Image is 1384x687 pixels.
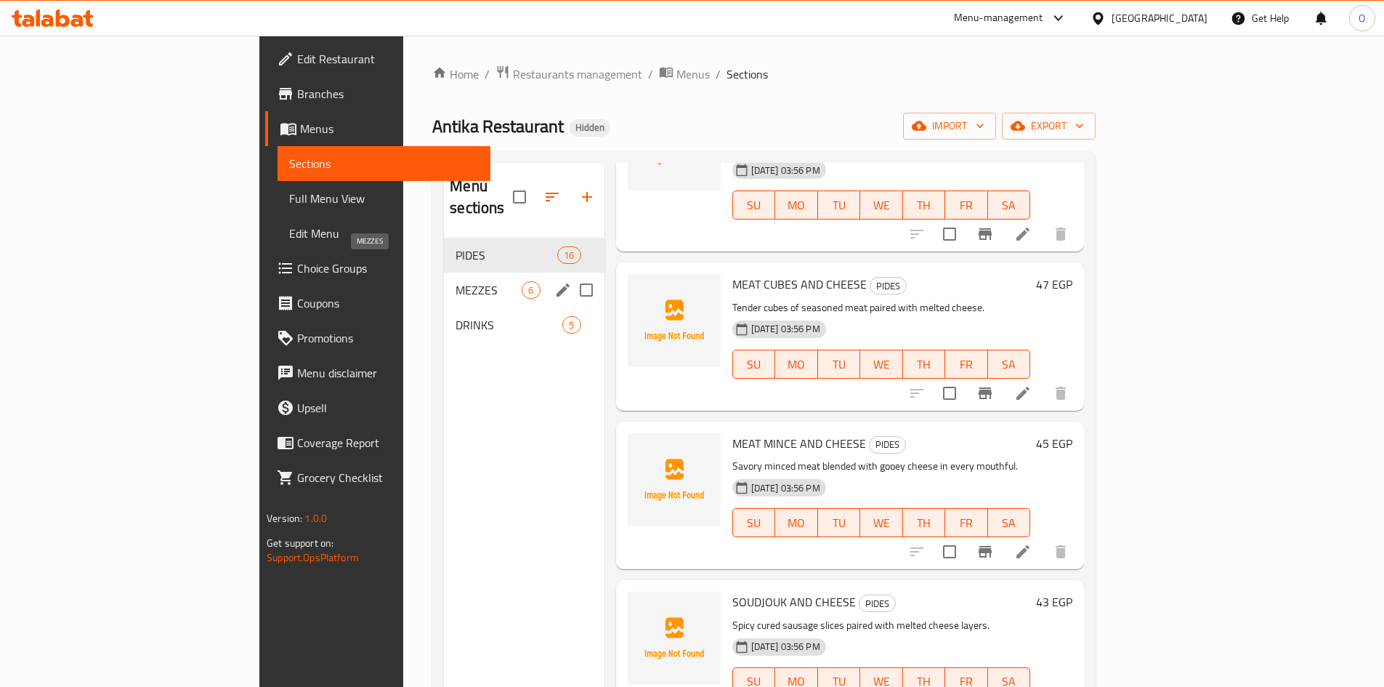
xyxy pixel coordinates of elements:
div: PIDES16 [444,238,604,273]
span: SOUDJOUK AND CHEESE [732,591,856,613]
button: export [1002,113,1096,140]
button: MO [775,508,818,537]
span: MO [781,513,812,534]
span: WE [866,195,897,216]
span: Coupons [297,294,479,312]
span: Branches [297,85,479,103]
button: SU [732,508,775,537]
span: SU [739,195,769,216]
span: export [1013,117,1084,135]
button: TU [818,190,861,220]
a: Upsell [265,390,490,425]
span: Grocery Checklist [297,469,479,486]
span: MEZZES [456,281,522,299]
span: Antika Restaurant [432,110,564,142]
div: [GEOGRAPHIC_DATA] [1112,10,1207,26]
a: Menu disclaimer [265,355,490,390]
span: SA [994,195,1025,216]
button: FR [945,190,988,220]
li: / [716,65,721,83]
button: WE [860,190,903,220]
button: MO [775,190,818,220]
button: SA [988,190,1031,220]
button: SU [732,190,775,220]
a: Edit Restaurant [265,41,490,76]
span: TH [909,354,940,375]
nav: breadcrumb [432,65,1096,84]
p: Tender cubes of seasoned meat paired with melted cheese. [732,299,1031,317]
button: FR [945,508,988,537]
span: Sort sections [535,180,570,214]
span: Sections [727,65,768,83]
span: Edit Menu [289,225,479,242]
div: items [562,316,580,334]
button: WE [860,508,903,537]
button: SA [988,350,1031,379]
button: Branch-specific-item [968,217,1003,252]
button: Add section [570,180,604,214]
span: import [915,117,984,135]
span: PIDES [870,278,906,294]
p: Spicy cured sausage slices paired with melted cheese layers. [732,616,1031,635]
button: delete [1043,534,1078,569]
span: DRINKS [456,316,562,334]
button: TH [903,350,946,379]
div: PIDES [870,277,907,294]
div: PIDES [859,595,896,612]
span: MEAT CUBES AND CHEESE [732,273,867,295]
a: Coverage Report [265,425,490,460]
span: PIDES [456,246,557,264]
span: Get support on: [267,534,333,553]
h6: 45 EGP [1036,433,1072,454]
div: PIDES [869,436,906,454]
button: delete [1043,376,1078,411]
a: Sections [278,146,490,181]
nav: Menu sections [444,232,604,348]
button: import [903,113,996,140]
span: FR [951,195,982,216]
span: Promotions [297,329,479,347]
button: SU [732,350,775,379]
span: Select to update [934,378,965,409]
span: Restaurants management [513,65,642,83]
span: Menus [676,65,710,83]
span: TH [909,513,940,534]
span: Menus [300,120,479,137]
li: / [648,65,653,83]
span: O [1359,10,1365,26]
a: Support.OpsPlatform [267,548,359,567]
button: TH [903,190,946,220]
img: MEAT MINCE AND CHEESE [628,433,721,526]
span: SA [994,354,1025,375]
button: SA [988,508,1031,537]
a: Menus [265,111,490,146]
button: MO [775,350,818,379]
button: Branch-specific-item [968,534,1003,569]
span: Select to update [934,219,965,249]
a: Edit menu item [1014,385,1032,402]
span: MEAT MINCE AND CHEESE [732,433,866,454]
span: WE [866,513,897,534]
span: Choice Groups [297,260,479,277]
span: [DATE] 03:56 PM [745,481,826,495]
div: DRINKS5 [444,308,604,342]
span: FR [951,354,982,375]
a: Edit menu item [1014,543,1032,561]
a: Choice Groups [265,251,490,286]
span: MO [781,195,812,216]
a: Coupons [265,286,490,321]
span: TH [909,195,940,216]
button: TU [818,508,861,537]
span: [DATE] 03:56 PM [745,322,826,336]
button: edit [552,279,574,301]
button: TU [818,350,861,379]
span: Edit Restaurant [297,50,479,68]
span: 5 [563,318,580,332]
p: Savory minced meat blended with gooey cheese in every mouthful. [732,457,1031,475]
a: Menus [659,65,710,84]
span: Full Menu View [289,190,479,207]
a: Grocery Checklist [265,460,490,495]
span: Version: [267,509,302,528]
